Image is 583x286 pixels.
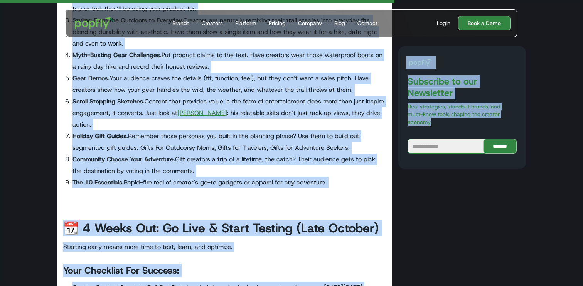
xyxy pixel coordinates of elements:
a: [PERSON_NAME] [177,109,227,117]
a: Book a Demo [458,16,511,30]
div: Platform [235,19,256,27]
a: Company [295,10,325,37]
a: Blog [331,10,348,37]
a: Creators [199,10,226,37]
div: Company [298,19,322,27]
li: Put product claims to the test. Have creators wear those waterproof boots on a rainy day hike and... [72,49,386,73]
form: Blog Subscribe [408,139,517,154]
p: Real strategies, standout brands, and must-know tools shaping the creator economy [408,103,517,126]
div: Blog [334,19,345,27]
div: Login [437,19,450,27]
strong: Your Checklist For Success: [63,264,179,277]
a: Login [434,19,453,27]
a: Pricing [266,10,289,37]
p: ‍ [63,192,386,201]
strong: Community Choose Your Adventure. [72,155,175,163]
a: Platform [232,10,259,37]
li: Rapid-fire reel of creator’s go-to gadgets or apparel for any adventure. [72,177,386,188]
strong: 📆 4 Weeks Out: Go Live & Start Testing (Late October) [63,220,379,236]
strong: Gear Demos. [72,74,110,82]
a: Contact [354,10,381,37]
li: Your audience craves the details (fit, function, feel), but they don’t want a sales pitch. Have c... [72,73,386,96]
li: Gift creators a trip of a lifetime, the catch? Their audience gets to pick the destination by vot... [72,154,386,177]
li: Remember those personas you built in the planning phase? Use them to build out segmented gift gui... [72,130,386,154]
div: Creators [202,19,223,27]
a: home [69,12,119,35]
div: Pricing [269,19,286,27]
div: Brands [172,19,189,27]
strong: Myth-Busting Gear Challenges. [72,51,162,59]
a: Brands [169,10,192,37]
div: Contact [357,19,377,27]
p: Starting early means more time to test, learn, and optimize. [63,242,386,252]
strong: The 10 Essentials. [72,178,124,186]
strong: Scroll Stopping Sketches. [72,97,145,105]
strong: Holiday Gift Guides. [72,132,128,140]
h3: Subscribe to our Newsletter [408,76,517,99]
li: Content that provides value in the form of entertainment does more than just inspire engagement, ... [72,96,386,130]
